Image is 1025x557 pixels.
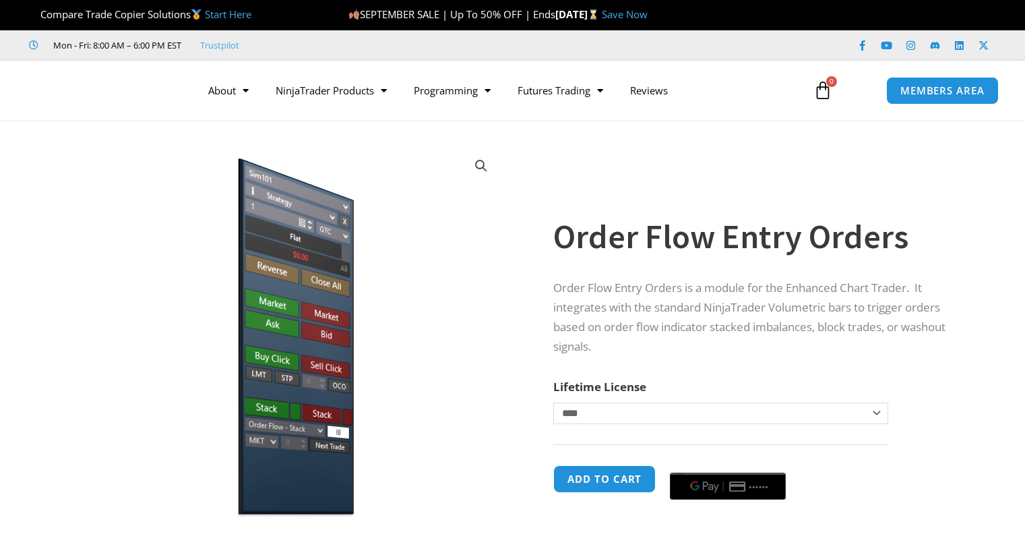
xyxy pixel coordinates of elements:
button: Buy with GPay [670,473,786,500]
img: orderflow entry [70,144,503,517]
span: Compare Trade Copier Solutions [29,7,251,21]
nav: Menu [195,75,800,106]
img: 🍂 [349,9,359,20]
strong: [DATE] [555,7,602,21]
p: Order Flow Entry Orders is a module for the Enhanced Chart Trader. It integrates with the standar... [553,278,947,357]
a: About [195,75,262,106]
a: Save Now [602,7,648,21]
a: Programming [400,75,504,106]
img: LogoAI | Affordable Indicators – NinjaTrader [29,66,174,115]
a: Trustpilot [200,37,239,53]
img: ⌛ [588,9,598,20]
img: 🏆 [30,9,40,20]
a: Reviews [617,75,681,106]
label: Lifetime License [553,379,646,394]
a: MEMBERS AREA [886,77,999,105]
iframe: Secure payment input frame [667,463,788,465]
a: View full-screen image gallery [469,154,493,178]
a: Futures Trading [504,75,617,106]
span: MEMBERS AREA [900,86,985,96]
a: NinjaTrader Products [262,75,400,106]
button: Add to cart [553,465,656,493]
text: •••••• [750,482,770,492]
span: 0 [826,76,837,87]
a: Start Here [205,7,251,21]
img: 🥇 [191,9,201,20]
span: Mon - Fri: 8:00 AM – 6:00 PM EST [50,37,181,53]
a: 0 [793,71,852,110]
span: SEPTEMBER SALE | Up To 50% OFF | Ends [348,7,555,21]
h1: Order Flow Entry Orders [553,213,947,260]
